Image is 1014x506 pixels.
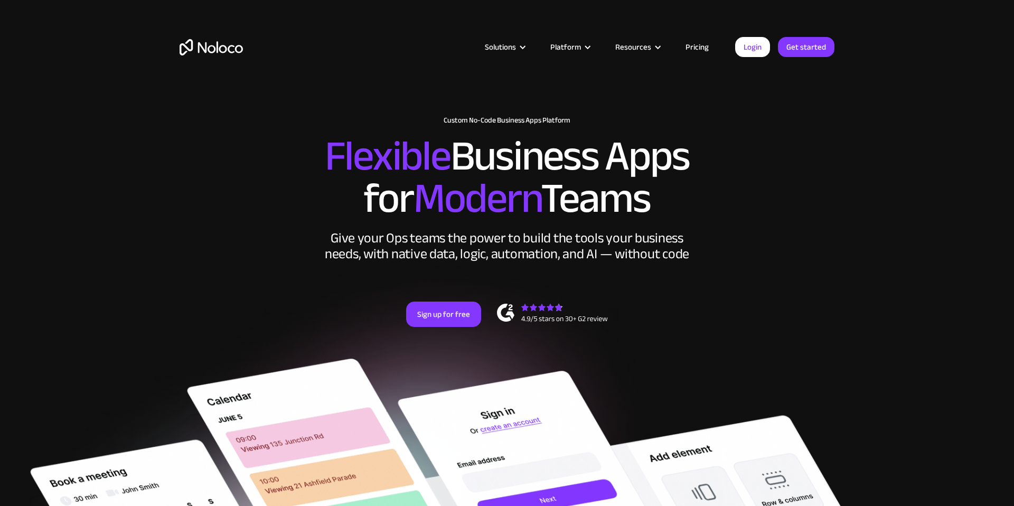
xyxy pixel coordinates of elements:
div: Resources [615,40,651,54]
a: Pricing [672,40,722,54]
a: home [180,39,243,55]
h1: Custom No-Code Business Apps Platform [180,116,834,125]
a: Sign up for free [406,302,481,327]
span: Modern [414,159,541,238]
div: Give your Ops teams the power to build the tools your business needs, with native data, logic, au... [322,230,692,262]
div: Solutions [485,40,516,54]
span: Flexible [325,117,450,195]
a: Get started [778,37,834,57]
div: Platform [537,40,602,54]
div: Resources [602,40,672,54]
div: Platform [550,40,581,54]
a: Login [735,37,770,57]
div: Solutions [472,40,537,54]
h2: Business Apps for Teams [180,135,834,220]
